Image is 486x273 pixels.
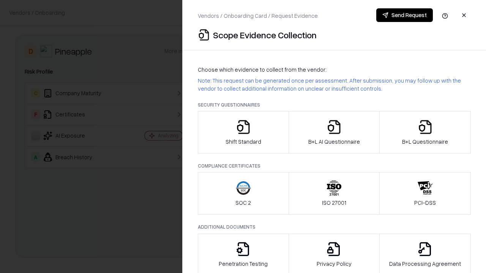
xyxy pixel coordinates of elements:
button: B+L Questionnaire [379,111,471,154]
p: Penetration Testing [219,260,268,268]
p: Compliance Certificates [198,163,471,169]
p: SOC 2 [235,199,251,207]
button: B+L AI Questionnaire [289,111,380,154]
p: PCI-DSS [414,199,436,207]
button: Shift Standard [198,111,289,154]
p: B+L AI Questionnaire [308,138,360,146]
p: B+L Questionnaire [402,138,448,146]
p: Vendors / Onboarding Card / Request Evidence [198,12,318,20]
p: Scope Evidence Collection [213,29,317,41]
p: Security Questionnaires [198,102,471,108]
p: ISO 27001 [322,199,346,207]
p: Data Processing Agreement [389,260,461,268]
button: PCI-DSS [379,172,471,215]
p: Note: This request can be generated once per assessment. After submission, you may follow up with... [198,77,471,93]
button: ISO 27001 [289,172,380,215]
p: Choose which evidence to collect from the vendor: [198,66,471,74]
button: Send Request [376,8,433,22]
p: Shift Standard [226,138,261,146]
button: SOC 2 [198,172,289,215]
p: Additional Documents [198,224,471,230]
p: Privacy Policy [317,260,352,268]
